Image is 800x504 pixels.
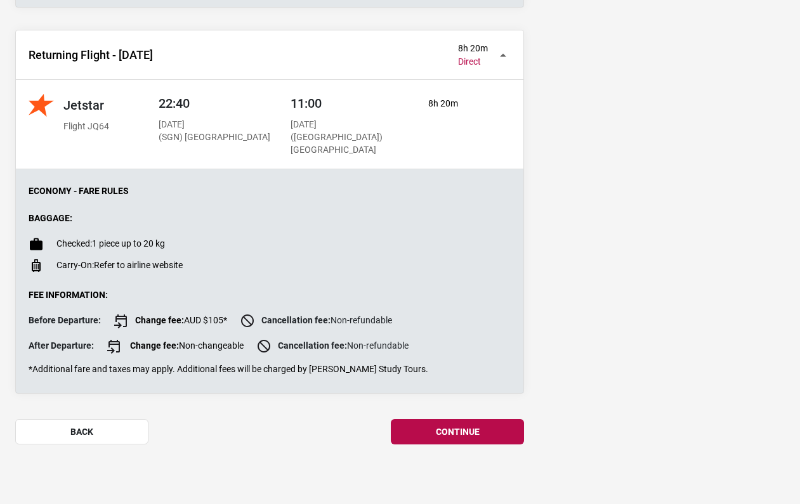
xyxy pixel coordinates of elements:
strong: Before Departure: [29,315,101,325]
strong: Baggage: [29,213,72,223]
span: 11:00 [291,96,322,111]
span: AUD $105* [114,313,227,328]
strong: Cancellation fee: [261,314,331,325]
span: Non-changeable [107,339,244,354]
span: Non-refundable [256,339,409,354]
span: 22:40 [159,96,190,111]
img: Jetstar [29,93,54,118]
strong: Change fee: [135,314,184,325]
p: ([GEOGRAPHIC_DATA]) [GEOGRAPHIC_DATA] [291,131,403,156]
p: 8h 20m [428,98,489,110]
h2: Jetstar [63,98,109,113]
strong: Fee Information: [29,290,108,300]
p: 8h 20m [458,43,488,54]
strong: Cancellation fee: [278,340,347,350]
h2: Returning Flight - [DATE] [29,48,153,62]
p: Economy - Fare Rules [29,186,511,197]
button: back [15,419,148,444]
p: [DATE] [159,119,270,131]
span: Carry-On: [56,260,94,270]
p: *Additional fare and taxes may apply. Additional fees will be charged by [PERSON_NAME] Study Tours. [29,364,511,375]
p: Refer to airline website [56,260,183,271]
span: Checked: [56,238,92,249]
button: Returning Flight - [DATE] 8h 20m Direct [16,30,523,81]
span: Non-refundable [240,313,392,328]
p: [DATE] [291,119,403,131]
button: continue [391,419,524,444]
p: 1 piece up to 20 kg [56,238,165,249]
strong: After Departure: [29,340,94,351]
strong: Change fee: [130,340,179,350]
p: Flight JQ64 [63,120,109,133]
span: Direct [458,56,481,67]
p: (SGN) [GEOGRAPHIC_DATA] [159,131,270,144]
